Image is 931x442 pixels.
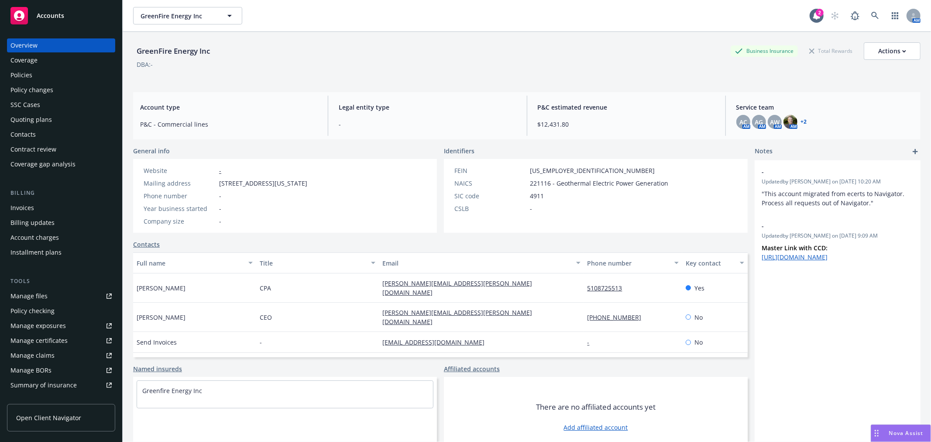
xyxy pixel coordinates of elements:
a: Contacts [133,240,160,249]
div: Summary of insurance [10,378,77,392]
span: [STREET_ADDRESS][US_STATE] [219,179,307,188]
a: Report a Bug [846,7,864,24]
a: Invoices [7,201,115,215]
span: AC [739,117,747,127]
div: SIC code [454,191,526,200]
a: Coverage gap analysis [7,157,115,171]
span: 4911 [530,191,544,200]
a: Contacts [7,128,115,142]
div: Key contact [686,259,735,268]
div: Tools [7,277,115,286]
button: Email [379,252,584,273]
div: Policy checking [10,304,55,318]
a: Overview [7,38,115,52]
span: Send Invoices [137,338,177,347]
span: There are no affiliated accounts yet [536,402,656,412]
a: Named insureds [133,364,182,373]
span: Updated by [PERSON_NAME] on [DATE] 10:20 AM [762,178,914,186]
span: [PERSON_NAME] [137,283,186,293]
span: [US_EMPLOYER_IDENTIFICATION_NUMBER] [530,166,655,175]
span: - [339,120,516,129]
div: -Updatedby [PERSON_NAME] on [DATE] 10:20 AM"This account migrated from ecerts to Navigator. Proce... [755,160,921,214]
div: Coverage [10,53,38,67]
span: CEO [260,313,272,322]
a: Start snowing [826,7,844,24]
div: SSC Cases [10,98,40,112]
span: Open Client Navigator [16,413,81,422]
div: FEIN [454,166,526,175]
span: - [219,191,221,200]
div: Installment plans [10,245,62,259]
img: photo [783,115,797,129]
div: Billing updates [10,216,55,230]
a: SSC Cases [7,98,115,112]
div: Phone number [144,191,216,200]
div: GreenFire Energy Inc [133,45,213,57]
div: Manage files [10,289,48,303]
button: GreenFire Energy Inc [133,7,242,24]
button: Phone number [584,252,682,273]
div: Manage certificates [10,334,68,348]
a: Affiliated accounts [444,364,500,373]
button: Key contact [682,252,748,273]
span: CPA [260,283,271,293]
a: Greenfire Energy Inc [142,387,202,395]
div: Title [260,259,366,268]
span: - [530,204,532,213]
span: Updated by [PERSON_NAME] on [DATE] 9:09 AM [762,232,914,240]
button: Title [256,252,379,273]
span: GreenFire Energy Inc [141,11,216,21]
a: [PHONE_NUMBER] [587,313,649,321]
span: P&C estimated revenue [538,103,715,112]
strong: Master Link with CCD: [762,244,828,252]
div: Actions [878,43,906,59]
div: Policy changes [10,83,53,97]
div: Coverage gap analysis [10,157,76,171]
div: Year business started [144,204,216,213]
a: [URL][DOMAIN_NAME] [762,253,828,261]
span: "This account migrated from ecerts to Navigator. Process all requests out of Navigator." [762,190,906,207]
a: [EMAIL_ADDRESS][DOMAIN_NAME] [382,338,491,346]
div: 2 [816,9,824,17]
button: Full name [133,252,256,273]
a: 5108725513 [587,284,629,292]
div: Policies [10,68,32,82]
div: Account charges [10,231,59,245]
span: Notes [755,146,773,157]
div: Invoices [10,201,34,215]
a: - [219,166,221,175]
span: $12,431.80 [538,120,715,129]
div: NAICS [454,179,526,188]
span: 221116 - Geothermal Electric Power Generation [530,179,668,188]
button: Nova Assist [871,425,931,442]
div: Company size [144,217,216,226]
a: Policy checking [7,304,115,318]
a: add [910,146,921,157]
div: Contacts [10,128,36,142]
span: Identifiers [444,146,474,155]
span: - [219,217,221,226]
a: [PERSON_NAME][EMAIL_ADDRESS][PERSON_NAME][DOMAIN_NAME] [382,279,532,297]
a: Billing updates [7,216,115,230]
span: P&C - Commercial lines [140,120,317,129]
span: AW [770,117,780,127]
span: - [260,338,262,347]
span: Nova Assist [889,429,924,437]
span: - [219,204,221,213]
a: Policy changes [7,83,115,97]
span: Yes [694,283,704,293]
div: Total Rewards [805,45,857,56]
span: AG [755,117,763,127]
div: DBA: - [137,60,153,69]
a: Manage claims [7,349,115,363]
div: Contract review [10,142,56,156]
div: Manage BORs [10,363,52,377]
span: Legal entity type [339,103,516,112]
div: Mailing address [144,179,216,188]
a: Policies [7,68,115,82]
a: Summary of insurance [7,378,115,392]
div: Manage claims [10,349,55,363]
div: -Updatedby [PERSON_NAME] on [DATE] 9:09 AMMaster Link with CCD: [URL][DOMAIN_NAME] [755,214,921,269]
a: Manage files [7,289,115,303]
a: Manage certificates [7,334,115,348]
